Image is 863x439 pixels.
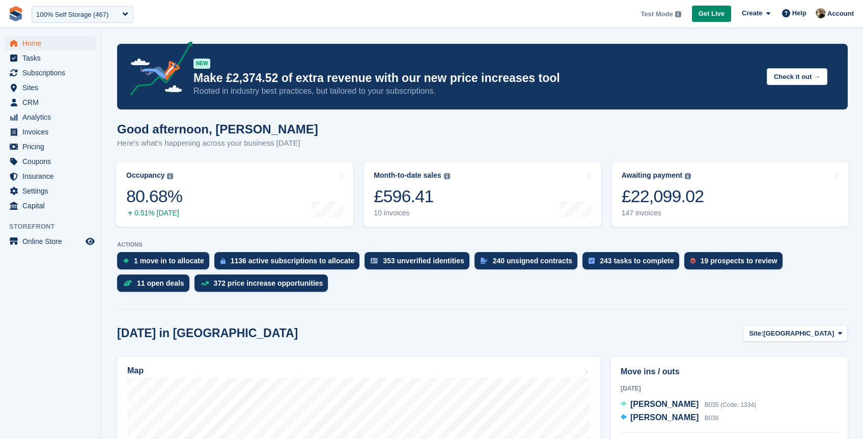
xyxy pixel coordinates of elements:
[767,68,827,85] button: Check it out →
[5,66,96,80] a: menu
[22,80,83,95] span: Sites
[116,162,353,227] a: Occupancy 80.68% 0.51% [DATE]
[5,80,96,95] a: menu
[9,222,101,232] span: Storefront
[126,186,182,207] div: 80.68%
[622,171,683,180] div: Awaiting payment
[364,162,601,227] a: Month-to-date sales £596.41 10 invoices
[126,171,164,180] div: Occupancy
[705,401,756,408] span: B035 (Code: 1334)
[5,140,96,154] a: menu
[22,110,83,124] span: Analytics
[600,257,674,265] div: 243 tasks to complete
[701,257,777,265] div: 19 prospects to review
[621,366,838,378] h2: Move ins / outs
[84,235,96,248] a: Preview store
[117,252,214,275] a: 1 move in to allocate
[749,328,763,339] span: Site:
[36,10,108,20] div: 100% Self Storage (467)
[816,8,826,18] img: Oliver Bruce
[22,125,83,139] span: Invoices
[622,186,704,207] div: £22,099.02
[5,199,96,213] a: menu
[675,11,681,17] img: icon-info-grey-7440780725fd019a000dd9b08b2336e03edf1995a4989e88bcd33f0948082b44.svg
[792,8,806,18] span: Help
[22,66,83,80] span: Subscriptions
[201,281,209,286] img: price_increase_opportunities-93ffe204e8149a01c8c9dc8f82e8f89637d9d84a8eef4429ea346261dce0b2c0.svg
[8,6,23,21] img: stora-icon-8386f47178a22dfd0bd8f6a31ec36ba5ce8667c1dd55bd0f319d3a0aa187defe.svg
[705,415,719,422] span: B036
[117,275,194,297] a: 11 open deals
[621,398,756,411] a: [PERSON_NAME] B035 (Code: 1334)
[621,384,838,393] div: [DATE]
[371,258,378,264] img: verify_identity-adf6edd0f0f0b5bbfe63781bf79b02c33cf7c696d77639b501bdc392416b5a36.svg
[481,258,488,264] img: contract_signature_icon-13c848040528278c33f63329250d36e43548de30e8caae1d1a13099fd9432cc5.svg
[374,209,450,217] div: 10 invoices
[641,9,673,19] span: Test Mode
[5,154,96,169] a: menu
[22,169,83,183] span: Insurance
[117,138,318,149] p: Here's what's happening across your business [DATE]
[193,86,759,97] p: Rooted in industry best practices, but tailored to your subscriptions.
[684,252,788,275] a: 19 prospects to review
[742,8,762,18] span: Create
[22,95,83,109] span: CRM
[117,326,298,340] h2: [DATE] in [GEOGRAPHIC_DATA]
[231,257,355,265] div: 1136 active subscriptions to allocate
[690,258,695,264] img: prospect-51fa495bee0391a8d652442698ab0144808aea92771e9ea1ae160a38d050c398.svg
[5,36,96,50] a: menu
[5,95,96,109] a: menu
[622,209,704,217] div: 147 invoices
[117,241,848,248] p: ACTIONS
[123,258,129,264] img: move_ins_to_allocate_icon-fdf77a2bb77ea45bf5b3d319d69a93e2d87916cf1d5bf7949dd705db3b84f3ca.svg
[383,257,464,265] div: 353 unverified identities
[374,171,441,180] div: Month-to-date sales
[22,51,83,65] span: Tasks
[692,6,731,22] a: Get Live
[22,140,83,154] span: Pricing
[5,125,96,139] a: menu
[214,252,365,275] a: 1136 active subscriptions to allocate
[22,36,83,50] span: Home
[589,258,595,264] img: task-75834270c22a3079a89374b754ae025e5fb1db73e45f91037f5363f120a921f8.svg
[630,413,699,422] span: [PERSON_NAME]
[214,279,323,287] div: 372 price increase opportunities
[5,51,96,65] a: menu
[5,110,96,124] a: menu
[743,325,848,342] button: Site: [GEOGRAPHIC_DATA]
[117,122,318,136] h1: Good afternoon, [PERSON_NAME]
[365,252,475,275] a: 353 unverified identities
[193,71,759,86] p: Make £2,374.52 of extra revenue with our new price increases tool
[167,173,173,179] img: icon-info-grey-7440780725fd019a000dd9b08b2336e03edf1995a4989e88bcd33f0948082b44.svg
[194,275,333,297] a: 372 price increase opportunities
[134,257,204,265] div: 1 move in to allocate
[22,234,83,249] span: Online Store
[22,154,83,169] span: Coupons
[582,252,684,275] a: 243 tasks to complete
[475,252,582,275] a: 240 unsigned contracts
[126,209,182,217] div: 0.51% [DATE]
[22,184,83,198] span: Settings
[127,366,144,375] h2: Map
[137,279,184,287] div: 11 open deals
[123,280,132,287] img: deal-1b604bf984904fb50ccaf53a9ad4b4a5d6e5aea283cecdc64d6e3604feb123c2.svg
[193,59,210,69] div: NEW
[220,258,226,264] img: active_subscription_to_allocate_icon-d502201f5373d7db506a760aba3b589e785aa758c864c3986d89f69b8ff3...
[493,257,572,265] div: 240 unsigned contracts
[22,199,83,213] span: Capital
[5,169,96,183] a: menu
[122,41,193,99] img: price-adjustments-announcement-icon-8257ccfd72463d97f412b2fc003d46551f7dbcb40ab6d574587a9cd5c0d94...
[5,234,96,249] a: menu
[611,162,849,227] a: Awaiting payment £22,099.02 147 invoices
[621,411,719,425] a: [PERSON_NAME] B036
[699,9,725,19] span: Get Live
[685,173,691,179] img: icon-info-grey-7440780725fd019a000dd9b08b2336e03edf1995a4989e88bcd33f0948082b44.svg
[444,173,450,179] img: icon-info-grey-7440780725fd019a000dd9b08b2336e03edf1995a4989e88bcd33f0948082b44.svg
[763,328,834,339] span: [GEOGRAPHIC_DATA]
[5,184,96,198] a: menu
[827,9,854,19] span: Account
[630,400,699,408] span: [PERSON_NAME]
[374,186,450,207] div: £596.41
